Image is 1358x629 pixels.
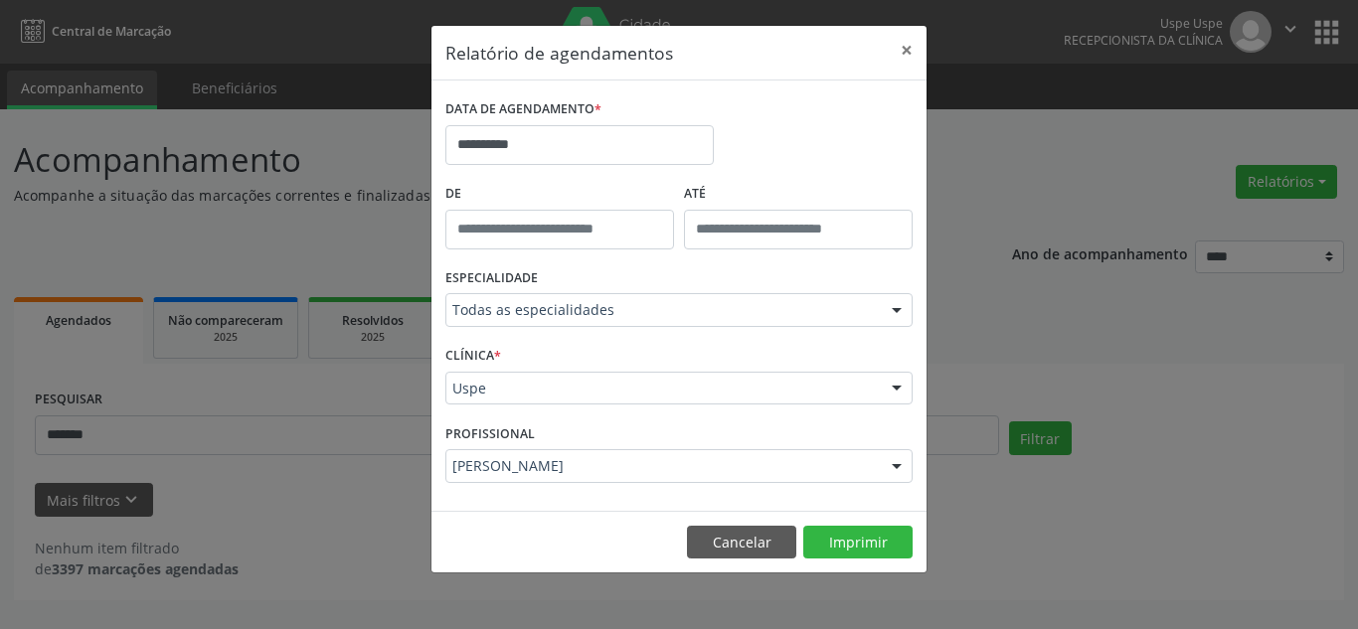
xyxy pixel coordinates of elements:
button: Imprimir [803,526,913,559]
button: Close [887,26,927,75]
span: Todas as especialidades [452,300,872,320]
button: Cancelar [687,526,796,559]
h5: Relatório de agendamentos [445,40,673,66]
label: ATÉ [684,179,913,210]
label: DATA DE AGENDAMENTO [445,94,601,125]
label: CLÍNICA [445,341,501,372]
span: [PERSON_NAME] [452,456,872,476]
label: PROFISSIONAL [445,418,535,449]
label: De [445,179,674,210]
span: Uspe [452,379,872,398]
label: ESPECIALIDADE [445,263,538,294]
